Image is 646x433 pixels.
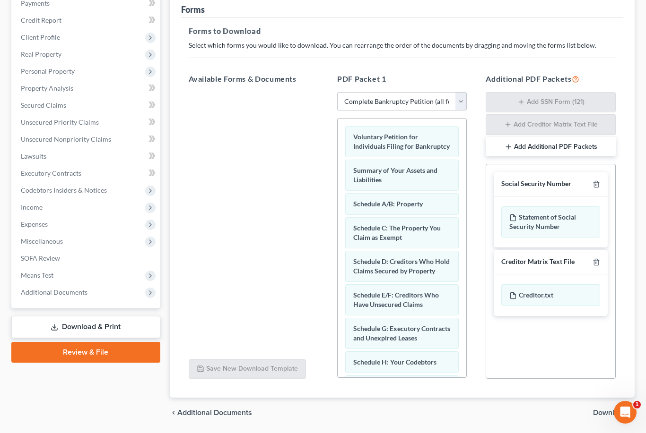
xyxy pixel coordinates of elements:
div: Forms [181,4,205,15]
div: Social Security Number [501,179,571,188]
button: Save New Download Template [189,359,306,379]
span: Download [593,409,627,416]
span: Schedule D: Creditors Who Hold Claims Secured by Property [353,257,450,275]
a: Unsecured Priority Claims [13,114,160,131]
p: Select which forms you would like to download. You can rearrange the order of the documents by dr... [189,41,616,50]
span: SOFA Review [21,254,60,262]
button: Download chevron_right [593,409,635,416]
a: Lawsuits [13,148,160,165]
span: Personal Property [21,67,75,75]
span: Codebtors Insiders & Notices [21,186,107,194]
span: Additional Documents [21,288,87,296]
h5: Available Forms & Documents [189,73,318,85]
span: Unsecured Priority Claims [21,118,99,126]
h5: Forms to Download [189,25,616,37]
a: chevron_left Additional Documents [170,409,252,416]
span: Miscellaneous [21,237,63,245]
h5: PDF Packet 1 [337,73,467,85]
div: Creditor Matrix Text File [501,257,575,266]
span: Means Test [21,271,53,279]
a: Unsecured Nonpriority Claims [13,131,160,148]
span: Real Property [21,50,61,58]
span: Schedule C: The Property You Claim as Exempt [353,224,441,241]
span: Secured Claims [21,101,66,109]
span: Voluntary Petition for Individuals Filing for Bankruptcy [353,133,450,150]
span: Property Analysis [21,84,73,92]
button: Add Creditor Matrix Text File [486,114,615,135]
a: Secured Claims [13,97,160,114]
span: Expenses [21,220,48,228]
button: Add SSN Form (121) [486,92,615,113]
span: Unsecured Nonpriority Claims [21,135,111,143]
span: Schedule A/B: Property [353,200,423,208]
a: Review & File [11,342,160,363]
span: Credit Report [21,16,61,24]
i: chevron_left [170,409,177,416]
iframe: Intercom live chat [614,401,637,424]
span: Schedule G: Executory Contracts and Unexpired Leases [353,324,450,342]
span: Income [21,203,43,211]
span: Additional Documents [177,409,252,416]
a: Property Analysis [13,80,160,97]
a: Executory Contracts [13,165,160,182]
span: Lawsuits [21,152,46,160]
div: Creditor.txt [501,284,600,306]
span: Schedule H: Your Codebtors [353,358,436,366]
span: Client Profile [21,33,60,41]
a: Download & Print [11,316,160,338]
span: Schedule E/F: Creditors Who Have Unsecured Claims [353,291,439,308]
a: SOFA Review [13,250,160,267]
a: Credit Report [13,12,160,29]
span: Summary of Your Assets and Liabilities [353,166,437,184]
div: Statement of Social Security Number [501,206,600,238]
button: Add Additional PDF Packets [486,137,615,157]
h5: Additional PDF Packets [486,73,615,85]
span: 1 [633,401,641,408]
span: Executory Contracts [21,169,81,177]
